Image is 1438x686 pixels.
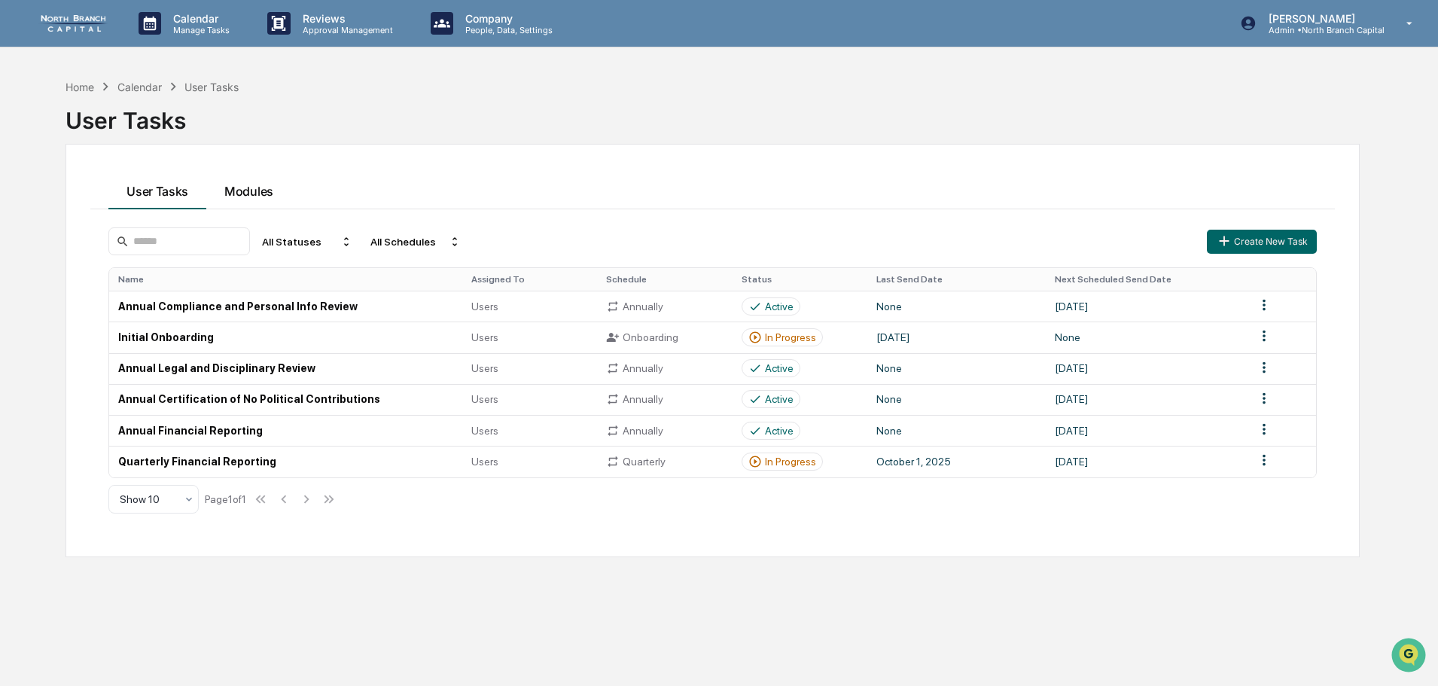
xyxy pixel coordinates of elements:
[453,25,560,35] p: People, Data, Settings
[109,191,121,203] div: 🗄️
[15,220,27,232] div: 🔎
[109,446,462,477] td: Quarterly Financial Reporting
[1046,415,1246,446] td: [DATE]
[103,184,193,211] a: 🗄️Attestations
[471,425,498,437] span: Users
[124,190,187,205] span: Attestations
[606,455,723,468] div: Quarterly
[867,384,1046,415] td: None
[765,362,794,374] div: Active
[15,191,27,203] div: 🖐️
[30,218,95,233] span: Data Lookup
[108,169,206,209] button: User Tasks
[1257,12,1385,25] p: [PERSON_NAME]
[109,415,462,446] td: Annual Financial Reporting
[867,268,1046,291] th: Last Send Date
[364,230,467,254] div: All Schedules
[66,95,1360,134] div: User Tasks
[1390,636,1430,677] iframe: Open customer support
[109,384,462,415] td: Annual Certification of No Political Contributions
[471,393,498,405] span: Users
[606,424,723,438] div: Annually
[51,115,247,130] div: Start new chat
[150,255,182,267] span: Pylon
[453,12,560,25] p: Company
[867,322,1046,352] td: [DATE]
[867,353,1046,384] td: None
[15,115,42,142] img: 1746055101610-c473b297-6a78-478c-a979-82029cc54cd1
[1046,384,1246,415] td: [DATE]
[765,331,816,343] div: In Progress
[9,212,101,239] a: 🔎Data Lookup
[291,25,401,35] p: Approval Management
[109,291,462,322] td: Annual Compliance and Personal Info Review
[1257,25,1385,35] p: Admin • North Branch Capital
[9,184,103,211] a: 🖐️Preclearance
[184,81,239,93] div: User Tasks
[1207,230,1317,254] button: Create New Task
[471,300,498,313] span: Users
[606,331,723,344] div: Onboarding
[161,25,237,35] p: Manage Tasks
[205,493,246,505] div: Page 1 of 1
[66,81,94,93] div: Home
[1046,291,1246,322] td: [DATE]
[117,81,162,93] div: Calendar
[109,268,462,291] th: Name
[1046,268,1246,291] th: Next Scheduled Send Date
[606,392,723,406] div: Annually
[30,190,97,205] span: Preclearance
[1046,353,1246,384] td: [DATE]
[765,393,794,405] div: Active
[733,268,867,291] th: Status
[15,32,274,56] p: How can we help?
[256,230,358,254] div: All Statuses
[471,331,498,343] span: Users
[471,456,498,468] span: Users
[867,446,1046,477] td: October 1, 2025
[51,130,190,142] div: We're available if you need us!
[606,361,723,375] div: Annually
[206,169,291,209] button: Modules
[867,291,1046,322] td: None
[1046,446,1246,477] td: [DATE]
[765,456,816,468] div: In Progress
[867,415,1046,446] td: None
[1046,322,1246,352] td: None
[161,12,237,25] p: Calendar
[109,322,462,352] td: Initial Onboarding
[471,362,498,374] span: Users
[291,12,401,25] p: Reviews
[765,300,794,313] div: Active
[256,120,274,138] button: Start new chat
[606,300,723,313] div: Annually
[597,268,732,291] th: Schedule
[765,425,794,437] div: Active
[106,255,182,267] a: Powered byPylon
[36,15,108,32] img: logo
[462,268,597,291] th: Assigned To
[109,353,462,384] td: Annual Legal and Disciplinary Review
